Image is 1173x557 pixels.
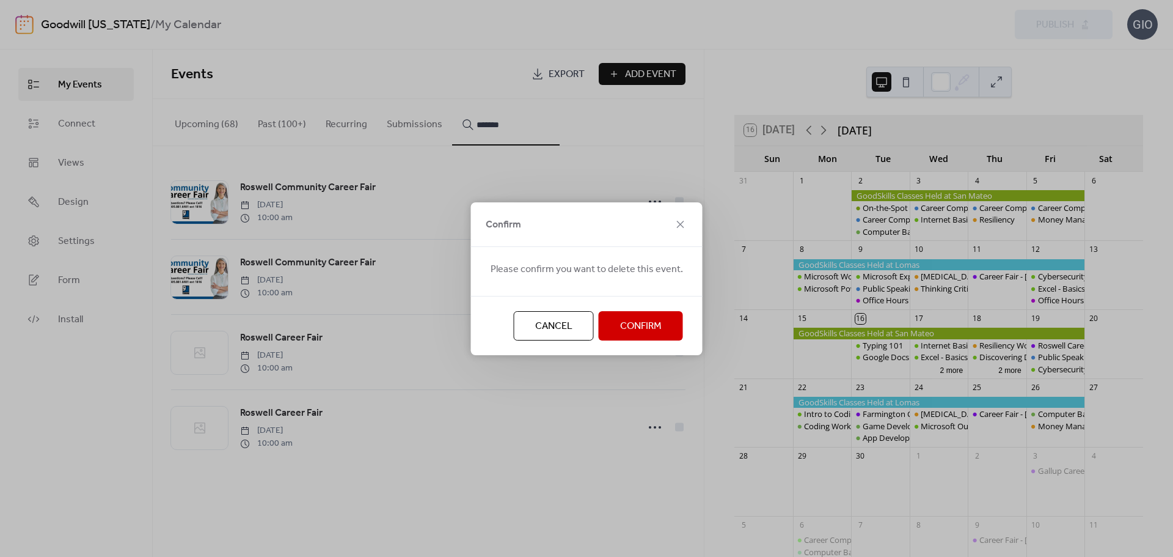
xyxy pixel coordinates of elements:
span: Please confirm you want to delete this event. [491,262,683,277]
button: Confirm [599,311,683,341]
span: Confirm [486,218,521,232]
span: Cancel [535,319,572,334]
span: Confirm [620,319,662,334]
button: Cancel [514,311,594,341]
